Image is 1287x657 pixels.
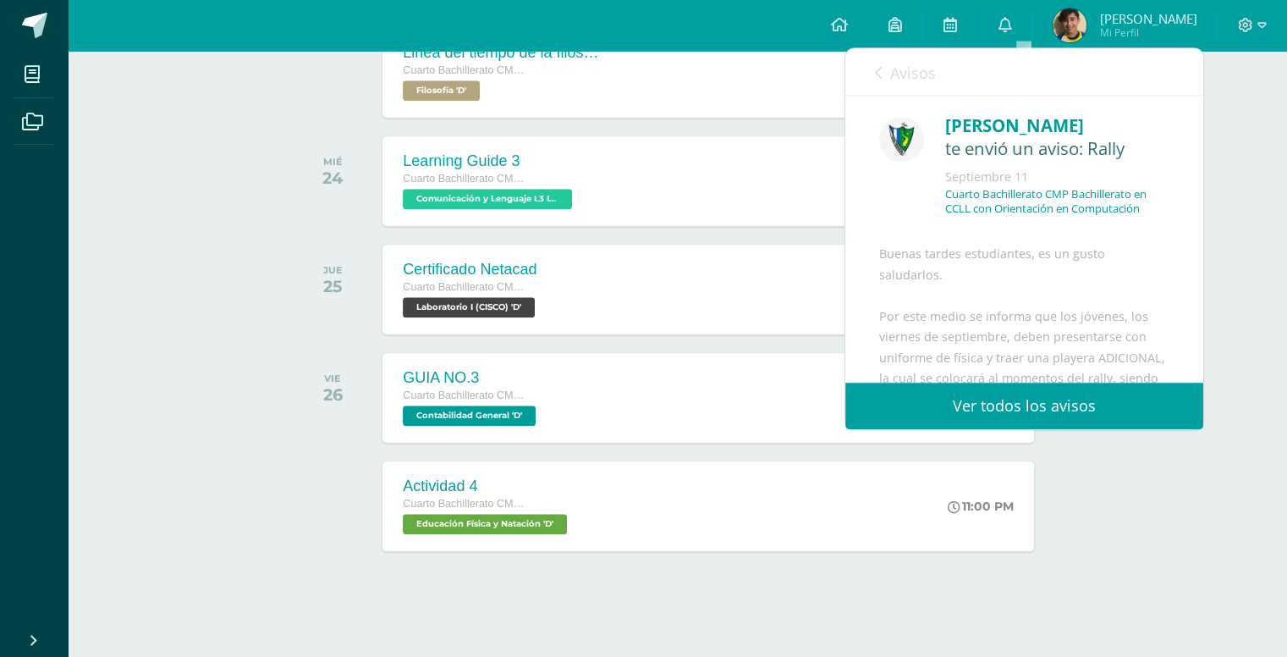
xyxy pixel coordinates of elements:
img: 9f174a157161b4ddbe12118a61fed988.png [879,117,924,162]
img: dbfe0b640cf26bdc05025017ccb4744e.png [1053,8,1086,42]
div: Learning Guide 3 [403,152,576,170]
span: Cuarto Bachillerato CMP Bachillerato en CCLL con Orientación en Computación [403,389,530,401]
div: JUE [323,264,343,276]
span: Cuarto Bachillerato CMP Bachillerato en CCLL con Orientación en Computación [403,498,530,510]
div: 26 [323,384,343,405]
span: Cuarto Bachillerato CMP Bachillerato en CCLL con Orientación en Computación [403,281,530,293]
div: Certificado Netacad [403,261,539,279]
span: Laboratorio I (CISCO) 'D' [403,297,535,317]
span: Filosofía 'D' [403,80,480,101]
div: 11:00 PM [948,499,1014,514]
span: Avisos [890,63,936,83]
span: Comunicación y Lenguaje L3 Inglés 'D' [403,189,572,209]
p: Cuarto Bachillerato CMP Bachillerato en CCLL con Orientación en Computación [945,187,1169,216]
div: te envió un aviso: Rally [945,139,1169,160]
span: Educación Física y Natación 'D' [403,514,567,534]
span: Cuarto Bachillerato CMP Bachillerato en CCLL con Orientación en Computación [403,64,530,76]
span: Cuarto Bachillerato CMP Bachillerato en CCLL con Orientación en Computación [403,173,530,185]
div: Actividad 4 [403,478,571,495]
div: 24 [322,168,343,188]
span: Contabilidad General 'D' [403,406,536,426]
div: [PERSON_NAME] [945,113,1169,139]
div: 25 [323,276,343,296]
a: Ver todos los avisos [845,383,1203,429]
div: Linea del tiempo de la filosofia [403,44,606,62]
span: Mi Perfil [1099,25,1196,40]
span: [PERSON_NAME] [1099,10,1196,27]
div: Septiembre 11 [945,168,1169,185]
div: MIÉ [322,156,343,168]
div: GUIA NO.3 [403,369,540,387]
div: VIE [323,373,343,384]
